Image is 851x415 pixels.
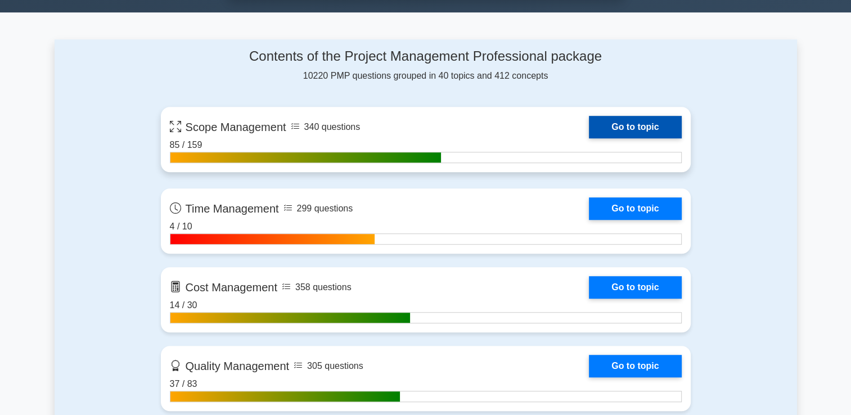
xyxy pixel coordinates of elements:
h4: Contents of the Project Management Professional package [161,48,691,65]
a: Go to topic [589,116,681,138]
a: Go to topic [589,355,681,377]
div: 10220 PMP questions grouped in 40 topics and 412 concepts [161,48,691,83]
a: Go to topic [589,276,681,299]
a: Go to topic [589,197,681,220]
